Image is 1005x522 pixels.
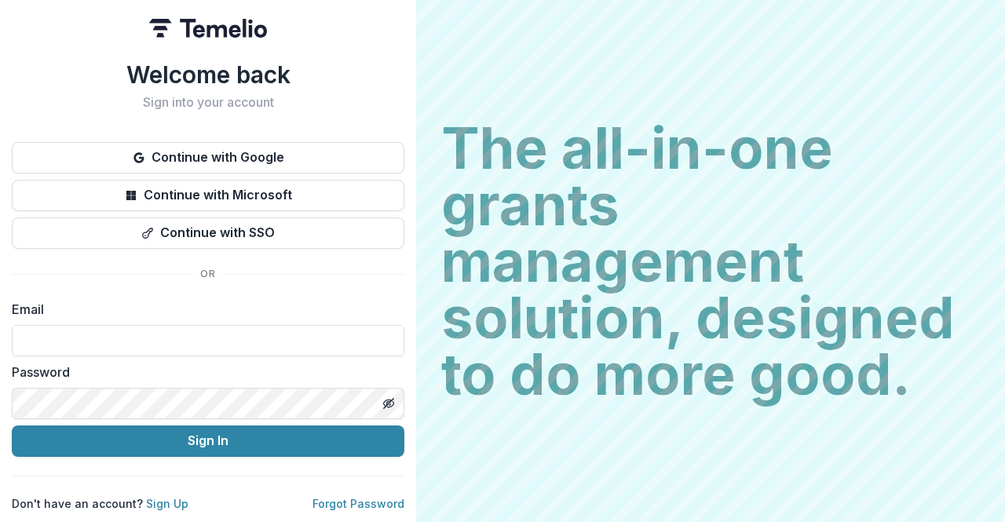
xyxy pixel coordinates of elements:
button: Toggle password visibility [376,391,401,416]
h1: Welcome back [12,60,404,89]
a: Sign Up [146,497,188,510]
a: Forgot Password [312,497,404,510]
button: Continue with Microsoft [12,180,404,211]
button: Continue with Google [12,142,404,173]
button: Sign In [12,425,404,457]
label: Password [12,363,395,381]
img: Temelio [149,19,267,38]
button: Continue with SSO [12,217,404,249]
p: Don't have an account? [12,495,188,512]
label: Email [12,300,395,319]
h2: Sign into your account [12,95,404,110]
